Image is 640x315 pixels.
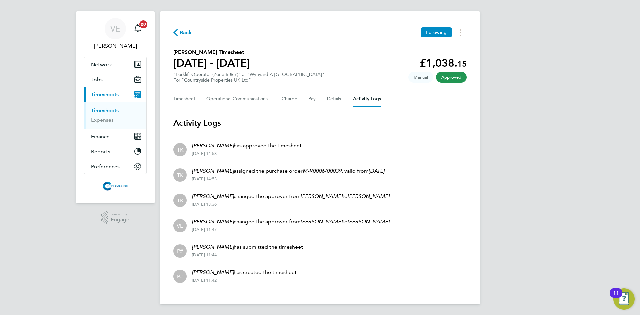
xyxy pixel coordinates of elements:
a: 20 [131,18,144,39]
button: Jobs [84,72,146,87]
div: Person #374239 [173,244,187,258]
button: Open Resource Center, 11 new notifications [613,288,635,310]
span: P# [177,273,183,280]
p: has approved the timesheet [192,142,302,150]
span: VE [177,222,183,229]
span: TK [177,197,183,204]
span: TK [177,146,183,153]
span: Back [180,29,192,37]
em: [PERSON_NAME] [192,193,234,199]
div: [DATE] 11:44 [192,252,303,258]
em: [PERSON_NAME] [192,218,234,225]
em: [DATE] [369,168,384,174]
em: [PERSON_NAME] [192,244,234,250]
span: Valeria Erdos [84,42,147,50]
div: Tyler Kelly [173,194,187,207]
button: Timesheets Menu [455,27,467,38]
div: [DATE] 11:42 [192,278,297,283]
p: has created the timesheet [192,268,297,276]
span: Preferences [91,163,120,170]
div: Valeria Erdos [173,219,187,232]
span: Engage [111,217,129,223]
span: Following [426,29,447,35]
div: [DATE] 14:53 [192,176,384,182]
h3: Activity Logs [173,118,467,128]
em: [PERSON_NAME] [301,193,342,199]
em: [PERSON_NAME] [192,142,234,149]
div: Tyler Kelly [173,168,187,182]
div: [DATE] 13:36 [192,202,389,207]
button: Timesheet [173,91,196,107]
a: Go to home page [84,181,147,191]
span: Network [91,61,112,68]
button: Pay [308,91,316,107]
div: [DATE] 14:53 [192,151,302,156]
div: "Forklift Operator (Zone 6 & 7)" at "Wynyard A [GEOGRAPHIC_DATA]" [173,72,324,83]
span: TK [177,171,183,179]
span: This timesheet was manually created. [408,72,433,83]
button: Following [421,27,452,37]
div: [DATE] 11:47 [192,227,389,232]
em: [PERSON_NAME] [301,218,342,225]
button: Timesheets [84,87,146,102]
span: P# [177,247,183,255]
button: Preferences [84,159,146,174]
button: Charge [282,91,298,107]
span: VE [110,24,120,33]
div: For "Countryside Properties UK Ltd" [173,77,324,83]
span: 15 [457,59,467,69]
h2: [PERSON_NAME] Timesheet [173,48,250,56]
div: Timesheets [84,102,146,129]
em: [PERSON_NAME] [192,269,234,275]
em: [PERSON_NAME] [192,168,234,174]
span: 20 [139,20,147,28]
span: This timesheet has been approved. [436,72,467,83]
em: M-R0006/00039 [303,168,342,174]
span: Powered by [111,211,129,217]
nav: Main navigation [76,11,155,203]
button: Activity Logs [353,91,381,107]
button: Operational Communications [206,91,271,107]
app-decimal: £1,038. [420,57,467,69]
a: Expenses [91,117,114,123]
p: has submitted the timesheet [192,243,303,251]
p: assigned the purchase order , valid from [192,167,384,175]
button: Finance [84,129,146,144]
a: VE[PERSON_NAME] [84,18,147,50]
p: changed the approver from to [192,218,389,226]
span: Timesheets [91,91,119,98]
div: Tyler Kelly [173,143,187,156]
h1: [DATE] - [DATE] [173,56,250,70]
em: [PERSON_NAME] [348,193,389,199]
a: Timesheets [91,107,119,114]
em: [PERSON_NAME] [348,218,389,225]
button: Network [84,57,146,72]
img: citycalling-logo-retina.png [101,181,130,191]
button: Back [173,28,192,37]
span: Jobs [91,76,103,83]
p: changed the approver from to [192,192,389,200]
a: Powered byEngage [101,211,130,224]
button: Reports [84,144,146,159]
button: Details [327,91,342,107]
span: Finance [91,133,110,140]
div: 11 [613,293,619,302]
span: Reports [91,148,110,155]
div: Person #374239 [173,270,187,283]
